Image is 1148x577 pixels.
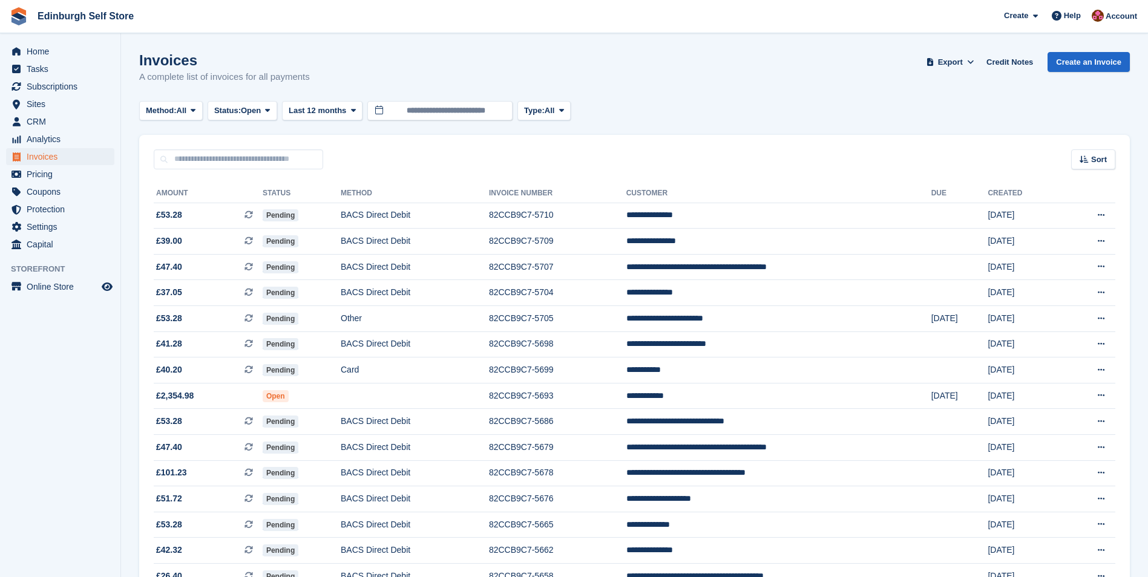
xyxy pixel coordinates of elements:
[1106,10,1137,22] span: Account
[489,460,626,486] td: 82CCB9C7-5678
[6,148,114,165] a: menu
[489,435,626,461] td: 82CCB9C7-5679
[27,201,99,218] span: Protection
[341,486,489,512] td: BACS Direct Debit
[27,148,99,165] span: Invoices
[988,306,1061,332] td: [DATE]
[263,467,298,479] span: Pending
[263,287,298,299] span: Pending
[931,306,988,332] td: [DATE]
[27,278,99,295] span: Online Store
[263,338,298,350] span: Pending
[489,357,626,383] td: 82CCB9C7-5699
[489,538,626,564] td: 82CCB9C7-5662
[6,218,114,235] a: menu
[988,203,1061,229] td: [DATE]
[156,235,182,247] span: £39.00
[341,409,489,435] td: BACS Direct Debit
[988,383,1061,409] td: [DATE]
[156,337,182,350] span: £41.28
[156,286,182,299] span: £37.05
[27,43,99,60] span: Home
[341,460,489,486] td: BACS Direct Debit
[489,229,626,255] td: 82CCB9C7-5709
[139,52,310,68] h1: Invoices
[1048,52,1130,72] a: Create an Invoice
[6,166,114,183] a: menu
[988,254,1061,280] td: [DATE]
[27,113,99,130] span: CRM
[6,201,114,218] a: menu
[489,512,626,538] td: 82CCB9C7-5665
[6,78,114,95] a: menu
[489,254,626,280] td: 82CCB9C7-5707
[341,538,489,564] td: BACS Direct Debit
[263,390,289,402] span: Open
[263,261,298,273] span: Pending
[10,7,28,25] img: stora-icon-8386f47178a22dfd0bd8f6a31ec36ba5ce8667c1dd55bd0f319d3a0aa187defe.svg
[1004,10,1028,22] span: Create
[517,101,571,121] button: Type: All
[988,512,1061,538] td: [DATE]
[341,512,489,538] td: BACS Direct Debit
[988,357,1061,383] td: [DATE]
[988,229,1061,255] td: [DATE]
[923,52,977,72] button: Export
[545,105,555,117] span: All
[156,466,187,479] span: £101.23
[988,486,1061,512] td: [DATE]
[208,101,277,121] button: Status: Open
[489,486,626,512] td: 82CCB9C7-5676
[341,184,489,203] th: Method
[341,306,489,332] td: Other
[1092,10,1104,22] img: Lucy Michalec
[489,331,626,357] td: 82CCB9C7-5698
[341,280,489,306] td: BACS Direct Debit
[27,218,99,235] span: Settings
[146,105,177,117] span: Method:
[341,357,489,383] td: Card
[156,518,182,531] span: £53.28
[988,331,1061,357] td: [DATE]
[6,60,114,77] a: menu
[27,183,99,200] span: Coupons
[6,183,114,200] a: menu
[27,96,99,112] span: Sites
[263,416,298,428] span: Pending
[263,442,298,454] span: Pending
[156,390,194,402] span: £2,354.98
[341,331,489,357] td: BACS Direct Debit
[982,52,1038,72] a: Credit Notes
[263,544,298,556] span: Pending
[938,56,963,68] span: Export
[156,415,182,428] span: £53.28
[263,184,341,203] th: Status
[988,460,1061,486] td: [DATE]
[6,96,114,112] a: menu
[214,105,241,117] span: Status:
[341,435,489,461] td: BACS Direct Debit
[626,184,931,203] th: Customer
[6,43,114,60] a: menu
[156,312,182,325] span: £53.28
[27,78,99,95] span: Subscriptions
[524,105,545,117] span: Type:
[139,70,310,84] p: A complete list of invoices for all payments
[341,229,489,255] td: BACS Direct Debit
[156,441,182,454] span: £47.40
[988,435,1061,461] td: [DATE]
[156,261,182,273] span: £47.40
[6,113,114,130] a: menu
[6,278,114,295] a: menu
[1064,10,1081,22] span: Help
[489,306,626,332] td: 82CCB9C7-5705
[341,203,489,229] td: BACS Direct Debit
[1091,154,1107,166] span: Sort
[241,105,261,117] span: Open
[263,519,298,531] span: Pending
[177,105,187,117] span: All
[263,235,298,247] span: Pending
[156,492,182,505] span: £51.72
[156,209,182,221] span: £53.28
[931,184,988,203] th: Due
